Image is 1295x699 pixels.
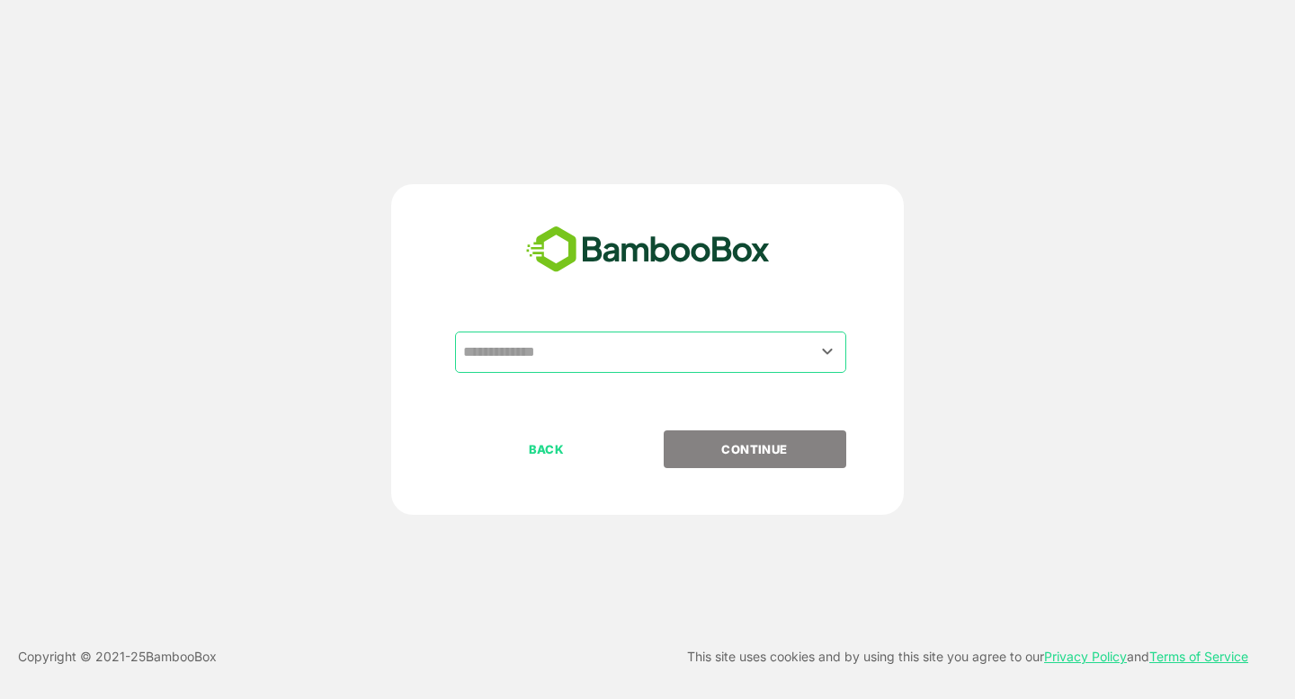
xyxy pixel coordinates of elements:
[516,220,780,279] img: bamboobox
[1044,649,1127,664] a: Privacy Policy
[687,646,1248,668] p: This site uses cookies and by using this site you agree to our and
[1149,649,1248,664] a: Terms of Service
[816,340,840,364] button: Open
[665,439,844,459] p: CONTINUE
[455,430,638,468] button: BACK
[18,646,217,668] p: Copyright © 2021- 25 BambooBox
[664,430,846,468] button: CONTINUE
[457,439,637,459] p: BACK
